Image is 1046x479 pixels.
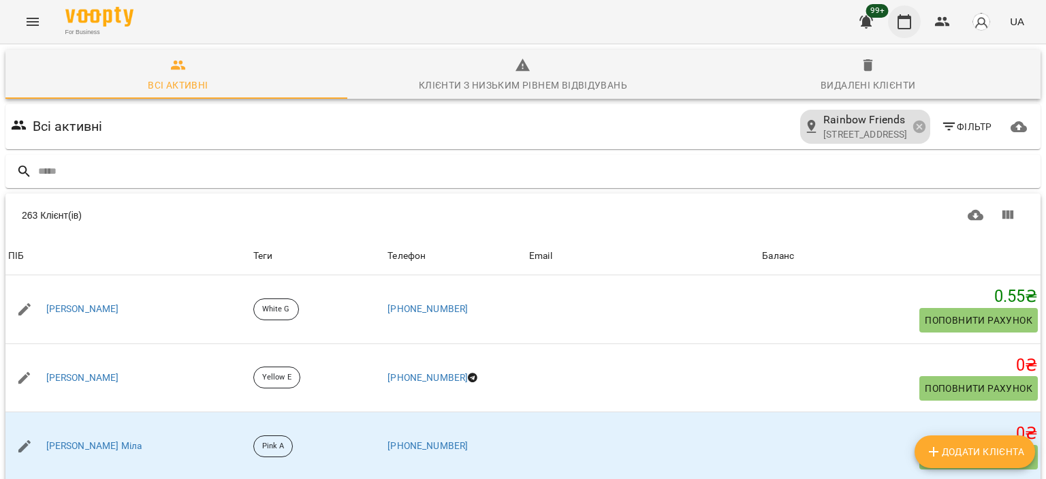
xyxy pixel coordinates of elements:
p: [STREET_ADDRESS] [823,128,907,142]
div: Баланс [762,248,794,264]
button: Фільтр [936,114,998,139]
button: Додати клієнта [915,435,1035,468]
a: [PHONE_NUMBER] [387,303,468,314]
button: Поповнити рахунок [919,376,1038,401]
h6: Всі активні [33,116,103,137]
div: Email [529,248,552,264]
button: Поповнити рахунок [919,308,1038,333]
div: Sort [762,248,794,264]
div: Клієнти з низьким рівнем відвідувань [419,77,627,93]
span: Телефон [387,248,524,264]
a: [PERSON_NAME] [46,303,119,316]
h5: 0.55 ₴ [762,286,1038,307]
span: ПІБ [8,248,248,264]
a: [PHONE_NUMBER] [387,440,468,451]
h5: 0 ₴ [762,355,1038,376]
span: Додати клієнта [925,444,1024,460]
span: Email [529,248,757,264]
div: Видалені клієнти [821,77,915,93]
button: Menu [16,5,49,38]
div: ПІБ [8,248,24,264]
div: Yellow E [253,367,300,388]
p: Yellow E [262,372,291,384]
p: Pink A [262,441,285,452]
img: Voopty Logo [65,7,133,27]
span: UA [1010,14,1024,29]
div: Теги [253,248,383,264]
p: White G [262,304,290,315]
img: avatar_s.png [972,12,991,31]
a: [PERSON_NAME] [46,371,119,385]
div: Sort [8,248,24,264]
span: Rainbow Friends [823,112,907,128]
div: White G [253,298,299,320]
span: Фільтр [941,119,992,135]
span: 99+ [866,4,889,18]
div: Rainbow Friends[STREET_ADDRESS] [800,110,930,144]
div: Pink A [253,435,294,457]
span: For Business [65,28,133,37]
div: 263 Клієнт(ів) [22,208,520,222]
a: [PERSON_NAME] Міла [46,439,142,453]
button: Завантажити CSV [960,199,992,232]
span: Поповнити рахунок [925,312,1032,328]
span: Баланс [762,248,1038,264]
div: Телефон [387,248,426,264]
div: Sort [529,248,552,264]
span: Поповнити рахунок [925,380,1032,397]
h5: 0 ₴ [762,423,1038,444]
div: Всі активні [148,77,208,93]
a: [PHONE_NUMBER] [387,372,468,383]
div: Sort [387,248,426,264]
button: UA [1004,9,1030,34]
button: Показати колонки [992,199,1024,232]
div: Table Toolbar [5,194,1041,237]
